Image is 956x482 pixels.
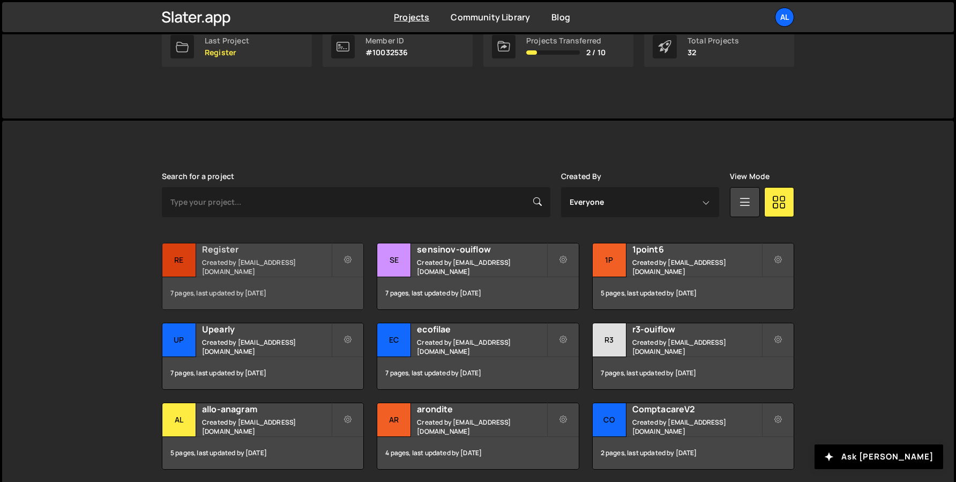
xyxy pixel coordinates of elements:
[417,418,546,436] small: Created by [EMAIL_ADDRESS][DOMAIN_NAME]
[592,323,794,390] a: r3 r3-ouiflow Created by [EMAIL_ADDRESS][DOMAIN_NAME] 7 pages, last updated by [DATE]
[417,258,546,276] small: Created by [EMAIL_ADDRESS][DOMAIN_NAME]
[162,403,196,437] div: al
[632,418,761,436] small: Created by [EMAIL_ADDRESS][DOMAIN_NAME]
[593,323,626,357] div: r3
[377,357,578,389] div: 7 pages, last updated by [DATE]
[162,323,364,390] a: Up Upearly Created by [EMAIL_ADDRESS][DOMAIN_NAME] 7 pages, last updated by [DATE]
[730,172,770,181] label: View Mode
[377,403,411,437] div: ar
[377,243,579,310] a: se sensinov-ouiflow Created by [EMAIL_ADDRESS][DOMAIN_NAME] 7 pages, last updated by [DATE]
[205,48,249,57] p: Register
[593,277,794,309] div: 5 pages, last updated by [DATE]
[551,11,570,23] a: Blog
[162,187,550,217] input: Type your project...
[162,26,312,67] a: Last Project Register
[162,357,363,389] div: 7 pages, last updated by [DATE]
[202,403,331,415] h2: allo-anagram
[632,243,761,255] h2: 1point6
[417,243,546,255] h2: sensinov-ouiflow
[162,323,196,357] div: Up
[377,437,578,469] div: 4 pages, last updated by [DATE]
[377,277,578,309] div: 7 pages, last updated by [DATE]
[593,403,626,437] div: Co
[417,403,546,415] h2: arondite
[202,323,331,335] h2: Upearly
[593,243,626,277] div: 1p
[561,172,602,181] label: Created By
[592,403,794,470] a: Co ComptacareV2 Created by [EMAIL_ADDRESS][DOMAIN_NAME] 2 pages, last updated by [DATE]
[632,338,761,356] small: Created by [EMAIL_ADDRESS][DOMAIN_NAME]
[202,338,331,356] small: Created by [EMAIL_ADDRESS][DOMAIN_NAME]
[365,48,408,57] p: #10032536
[593,437,794,469] div: 2 pages, last updated by [DATE]
[526,36,606,45] div: Projects Transferred
[377,323,579,390] a: ec ecofilae Created by [EMAIL_ADDRESS][DOMAIN_NAME] 7 pages, last updated by [DATE]
[377,323,411,357] div: ec
[162,403,364,470] a: al allo-anagram Created by [EMAIL_ADDRESS][DOMAIN_NAME] 5 pages, last updated by [DATE]
[632,258,761,276] small: Created by [EMAIL_ADDRESS][DOMAIN_NAME]
[377,243,411,277] div: se
[202,418,331,436] small: Created by [EMAIL_ADDRESS][DOMAIN_NAME]
[592,243,794,310] a: 1p 1point6 Created by [EMAIL_ADDRESS][DOMAIN_NAME] 5 pages, last updated by [DATE]
[205,36,249,45] div: Last Project
[162,437,363,469] div: 5 pages, last updated by [DATE]
[688,48,739,57] p: 32
[365,36,408,45] div: Member ID
[815,444,943,469] button: Ask [PERSON_NAME]
[593,357,794,389] div: 7 pages, last updated by [DATE]
[162,243,196,277] div: Re
[417,323,546,335] h2: ecofilae
[202,258,331,276] small: Created by [EMAIL_ADDRESS][DOMAIN_NAME]
[632,323,761,335] h2: r3-ouiflow
[162,172,234,181] label: Search for a project
[377,403,579,470] a: ar arondite Created by [EMAIL_ADDRESS][DOMAIN_NAME] 4 pages, last updated by [DATE]
[632,403,761,415] h2: ComptacareV2
[775,8,794,27] a: Al
[162,277,363,309] div: 7 pages, last updated by [DATE]
[202,243,331,255] h2: Register
[394,11,429,23] a: Projects
[688,36,739,45] div: Total Projects
[451,11,530,23] a: Community Library
[162,243,364,310] a: Re Register Created by [EMAIL_ADDRESS][DOMAIN_NAME] 7 pages, last updated by [DATE]
[417,338,546,356] small: Created by [EMAIL_ADDRESS][DOMAIN_NAME]
[586,48,606,57] span: 2 / 10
